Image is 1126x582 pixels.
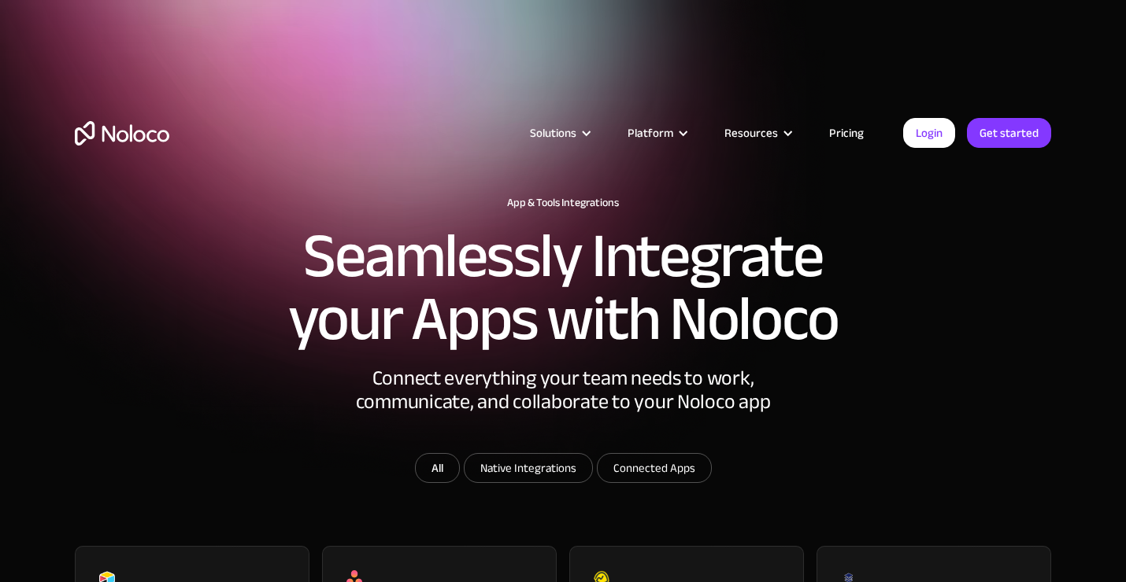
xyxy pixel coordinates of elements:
[967,118,1051,148] a: Get started
[75,121,169,145] a: home
[724,123,778,143] div: Resources
[327,367,799,453] div: Connect everything your team needs to work, communicate, and collaborate to your Noloco app
[608,123,705,143] div: Platform
[903,118,955,148] a: Login
[628,123,673,143] div: Platform
[287,225,839,351] h2: Seamlessly Integrate your Apps with Noloco
[705,123,809,143] div: Resources
[809,123,883,143] a: Pricing
[530,123,576,143] div: Solutions
[248,453,878,487] form: Email Form
[510,123,608,143] div: Solutions
[415,453,460,483] a: All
